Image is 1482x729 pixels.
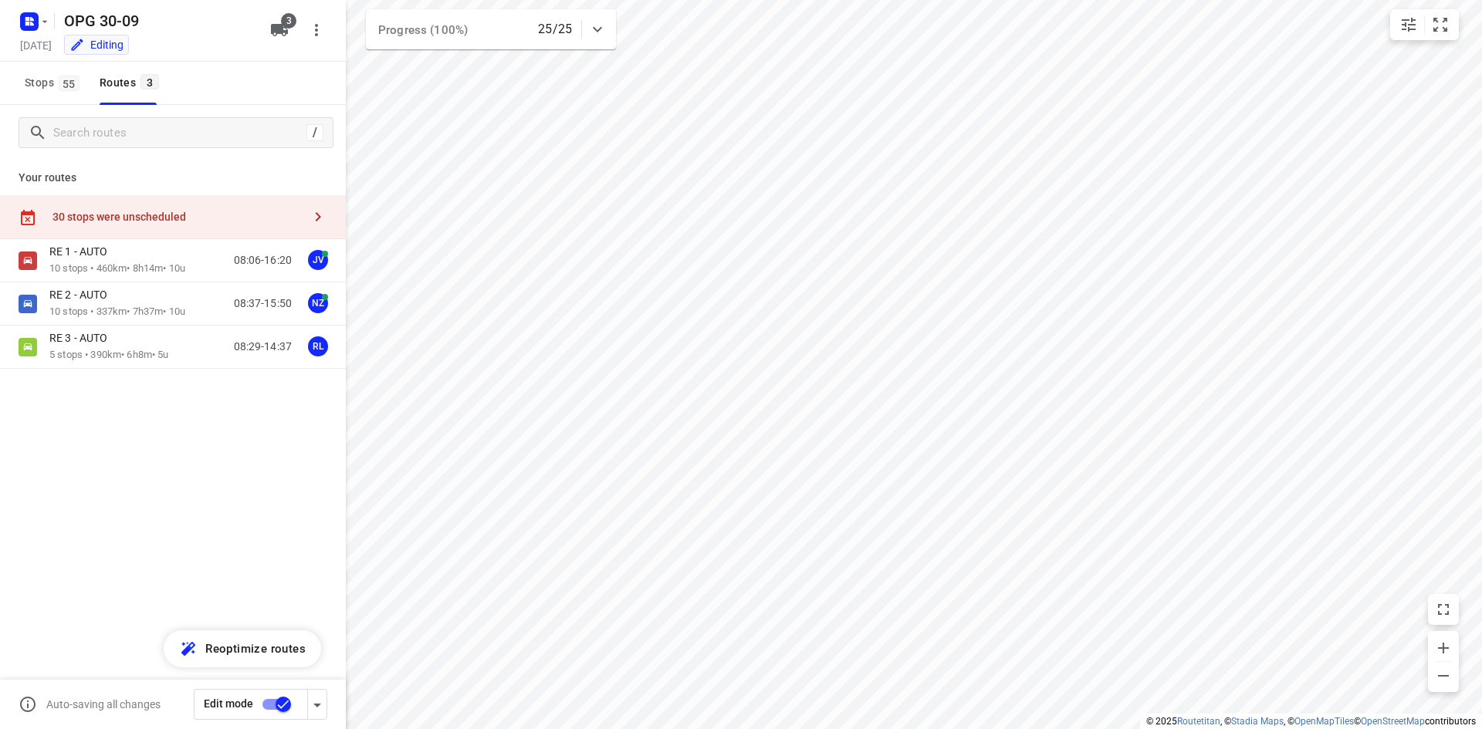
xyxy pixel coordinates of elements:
div: RL [308,336,328,356]
p: 10 stops • 337km • 7h37m • 10u [49,305,185,319]
p: RE 3 - AUTO [49,331,117,345]
p: 08:06-16:20 [234,252,292,268]
span: Edit mode [204,697,253,710]
p: 08:37-15:50 [234,295,292,312]
div: / [306,124,323,141]
div: 30 stops were unscheduled [52,211,303,223]
span: Progress (100%) [378,23,468,37]
a: OpenStreetMap [1361,716,1425,727]
button: 3 [264,15,295,46]
div: JV [308,250,328,270]
button: Reoptimize routes [164,630,321,667]
a: OpenMapTiles [1294,716,1354,727]
span: 55 [59,76,80,91]
div: Progress (100%)25/25 [366,9,616,49]
div: Routes [100,73,164,93]
p: 25/25 [538,20,572,39]
p: 08:29-14:37 [234,339,292,355]
span: Reoptimize routes [205,639,306,659]
button: Fit zoom [1425,9,1456,40]
a: Stadia Maps [1231,716,1284,727]
button: Map settings [1393,9,1424,40]
span: 3 [140,74,159,89]
a: Routetitan [1177,716,1220,727]
p: 10 stops • 460km • 8h14m • 10u [49,262,185,276]
input: Search routes [53,121,306,145]
li: © 2025 , © , © © contributors [1146,716,1476,727]
button: JV [303,245,333,275]
p: RE 2 - AUTO [49,288,117,302]
button: RL [303,331,333,362]
div: You are currently in edit mode. [69,37,123,52]
div: NZ [308,293,328,313]
p: Auto-saving all changes [46,698,161,710]
p: 5 stops • 390km • 6h8m • 5u [49,348,169,363]
h5: Rename [58,8,258,33]
div: Driver app settings [308,694,327,714]
p: Your routes [19,170,327,186]
button: NZ [303,288,333,319]
span: Stops [25,73,84,93]
div: small contained button group [1390,9,1459,40]
button: More [301,15,332,46]
h5: Project date [14,36,58,54]
p: RE 1 - AUTO [49,245,117,258]
span: 3 [281,13,296,29]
